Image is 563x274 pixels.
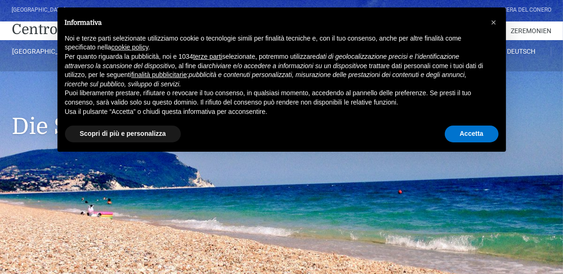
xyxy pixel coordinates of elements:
button: terze parti [193,52,222,62]
a: Centro Vacanze De Angelis [12,20,192,39]
button: Accetta [445,126,499,142]
a: Deutsch [492,47,551,56]
em: archiviare e/o accedere a informazioni su un dispositivo [203,62,363,70]
em: pubblicità e contenuti personalizzati, misurazione delle prestazioni dei contenuti e degli annunc... [65,71,467,88]
button: Scopri di più e personalizza [65,126,181,142]
span: × [491,17,497,28]
span: Deutsch [507,48,535,55]
h1: Die Strände des Conero [12,71,551,154]
p: Usa il pulsante “Accetta” o chiudi questa informativa per acconsentire. [65,107,484,117]
a: cookie policy [111,43,148,51]
h2: Informativa [65,19,484,27]
a: Zeremonien [511,21,551,40]
div: Riviera Del Conero [497,6,551,14]
p: Puoi liberamente prestare, rifiutare o revocare il tuo consenso, in qualsiasi momento, accedendo ... [65,89,484,107]
button: finalità pubblicitarie [131,70,187,80]
p: Noi e terze parti selezionate utilizziamo cookie o tecnologie simili per finalità tecniche e, con... [65,34,484,52]
button: Chiudi questa informativa [486,15,501,30]
a: [GEOGRAPHIC_DATA] [12,47,71,56]
div: [GEOGRAPHIC_DATA] [12,6,65,14]
em: dati di geolocalizzazione precisi e l’identificazione attraverso la scansione del dispositivo [65,53,459,70]
p: Per quanto riguarda la pubblicità, noi e 1034 selezionate, potremmo utilizzare , al fine di e tra... [65,52,484,89]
